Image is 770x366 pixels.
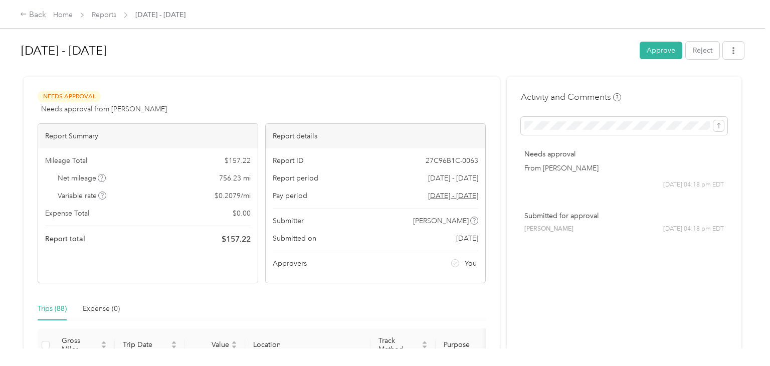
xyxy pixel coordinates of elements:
span: Net mileage [58,173,106,184]
span: Submitted on [273,233,316,244]
span: 756.23 mi [219,173,251,184]
span: Track Method [378,336,420,353]
div: Report Summary [38,124,258,148]
span: $ 0.2079 / mi [215,191,251,201]
a: Reports [92,11,116,19]
div: Back [20,9,46,21]
h4: Activity and Comments [521,91,621,103]
span: You [465,258,477,269]
p: Submitted for approval [524,211,724,221]
span: [DATE] - [DATE] [428,173,478,184]
span: Trip Date [123,340,169,349]
span: 27C96B1C-0063 [426,155,478,166]
h1: Sep 1 - 30, 2025 [21,39,633,63]
span: Go to pay period [428,191,478,201]
span: Value [193,340,229,349]
span: caret-up [231,339,237,345]
span: [DATE] 04:18 pm EDT [663,180,724,190]
span: caret-up [171,339,177,345]
th: Value [185,328,245,362]
span: [PERSON_NAME] [413,216,469,226]
p: Needs approval [524,149,724,159]
span: Gross Miles [62,336,99,353]
th: Purpose [436,328,511,362]
span: Submitter [273,216,304,226]
span: Report total [45,234,85,244]
span: [DATE] 04:18 pm EDT [663,225,724,234]
th: Location [245,328,370,362]
button: Approve [640,42,682,59]
span: caret-down [422,344,428,350]
a: Home [53,11,73,19]
span: Approvers [273,258,307,269]
p: From [PERSON_NAME] [524,163,724,173]
span: Pay period [273,191,307,201]
div: Trips (88) [38,303,67,314]
span: caret-down [231,344,237,350]
span: [DATE] [456,233,478,244]
span: $ 157.22 [225,155,251,166]
span: Report ID [273,155,304,166]
span: caret-down [171,344,177,350]
span: $ 0.00 [233,208,251,219]
iframe: Everlance-gr Chat Button Frame [714,310,770,366]
span: Purpose [444,340,495,349]
div: Expense (0) [83,303,120,314]
span: Mileage Total [45,155,87,166]
th: Track Method [370,328,436,362]
button: Reject [686,42,719,59]
span: $ 157.22 [222,233,251,245]
span: Variable rate [58,191,107,201]
span: Needs approval from [PERSON_NAME] [41,104,167,114]
span: caret-down [101,344,107,350]
span: Expense Total [45,208,89,219]
div: Report details [266,124,485,148]
span: caret-up [422,339,428,345]
th: Trip Date [115,328,185,362]
span: Report period [273,173,318,184]
span: caret-up [101,339,107,345]
span: Needs Approval [38,91,101,102]
th: Gross Miles [54,328,115,362]
span: [DATE] - [DATE] [135,10,185,20]
span: [PERSON_NAME] [524,225,573,234]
